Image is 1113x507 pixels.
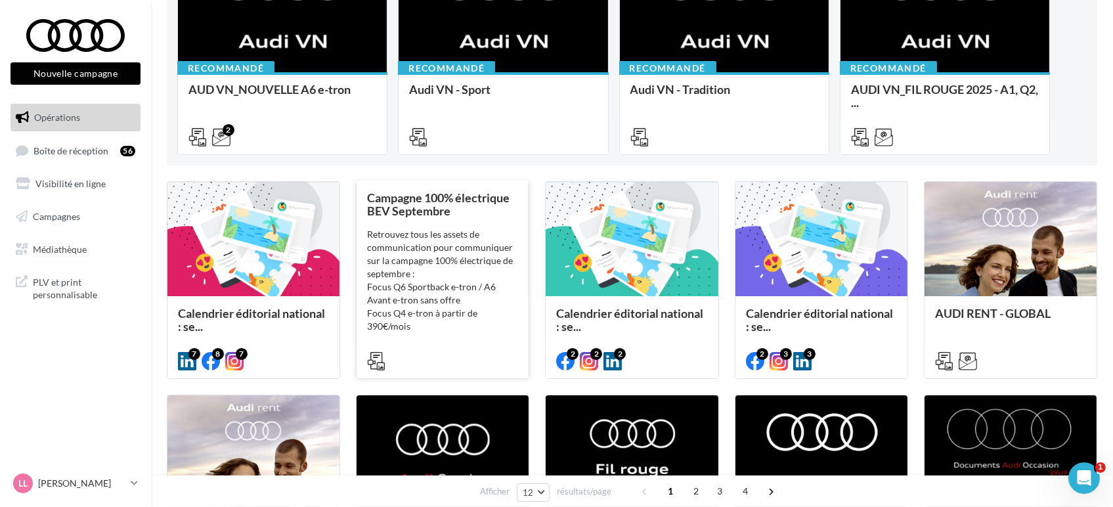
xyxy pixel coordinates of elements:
[1068,462,1100,494] iframe: Intercom live chat
[18,477,28,490] span: LL
[8,137,143,165] a: Boîte de réception56
[567,348,578,360] div: 2
[480,485,510,498] span: Afficher
[33,243,87,254] span: Médiathèque
[935,306,1051,320] span: AUDI RENT - GLOBAL
[756,348,768,360] div: 2
[34,112,80,123] span: Opérations
[686,481,707,502] span: 2
[517,483,550,502] button: 12
[851,82,1038,110] span: AUDI VN_FIL ROUGE 2025 - A1, Q2, ...
[1095,462,1106,473] span: 1
[11,62,141,85] button: Nouvelle campagne
[590,348,602,360] div: 2
[735,481,756,502] span: 4
[35,178,106,189] span: Visibilité en ligne
[709,481,730,502] span: 3
[398,61,495,76] div: Recommandé
[8,236,143,263] a: Médiathèque
[212,348,224,360] div: 8
[120,146,135,156] div: 56
[804,348,816,360] div: 3
[8,104,143,131] a: Opérations
[780,348,792,360] div: 3
[746,306,893,334] span: Calendrier éditorial national : se...
[188,348,200,360] div: 7
[38,477,125,490] p: [PERSON_NAME]
[188,82,351,97] span: AUD VN_NOUVELLE A6 e-tron
[840,61,937,76] div: Recommandé
[223,124,234,136] div: 2
[33,273,135,301] span: PLV et print personnalisable
[8,170,143,198] a: Visibilité en ligne
[619,61,716,76] div: Recommandé
[8,268,143,307] a: PLV et print personnalisable
[33,144,108,156] span: Boîte de réception
[236,348,248,360] div: 7
[409,82,491,97] span: Audi VN - Sport
[614,348,626,360] div: 2
[11,471,141,496] a: LL [PERSON_NAME]
[8,203,143,231] a: Campagnes
[630,82,731,97] span: Audi VN - Tradition
[557,485,611,498] span: résultats/page
[556,306,703,334] span: Calendrier éditorial national : se...
[523,487,534,498] span: 12
[367,228,518,359] div: Retrouvez tous les assets de communication pour communiquer sur la campagne 100% électrique de se...
[177,61,274,76] div: Recommandé
[178,306,325,334] span: Calendrier éditorial national : se...
[367,190,510,218] span: Campagne 100% électrique BEV Septembre
[33,211,80,222] span: Campagnes
[660,481,681,502] span: 1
